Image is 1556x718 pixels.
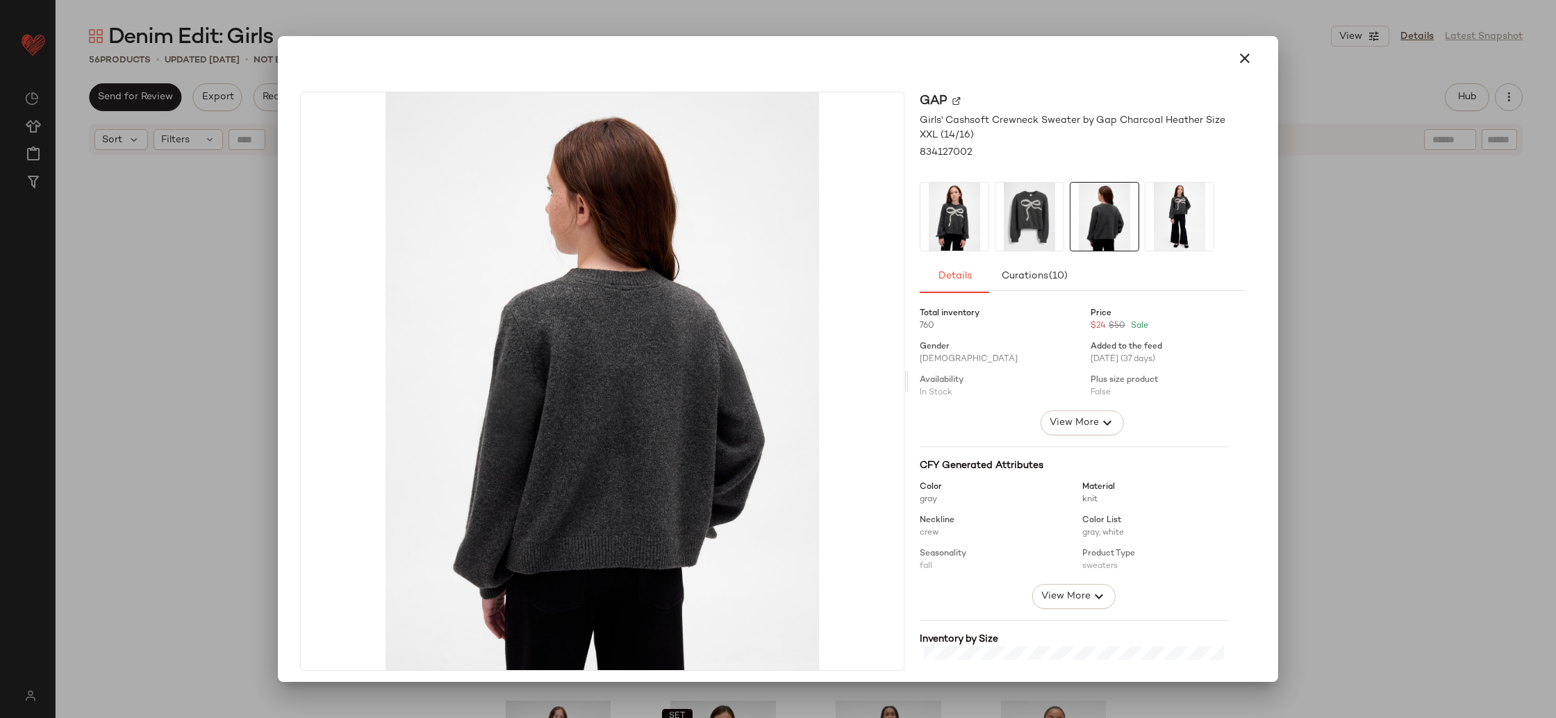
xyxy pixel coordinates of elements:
[995,183,1063,251] img: cn60073384.jpg
[920,92,947,110] span: Gap
[1041,410,1124,435] button: View More
[1032,584,1116,609] button: View More
[1048,271,1068,282] span: (10)
[920,145,972,160] span: 834127002
[1041,588,1091,605] span: View More
[937,271,971,282] span: Details
[1145,183,1214,251] img: cn60645747.jpg
[920,113,1245,142] span: Girls' Cashsoft Crewneck Sweater by Gap Charcoal Heather Size XXL (14/16)
[301,92,904,670] img: cn60640767.jpg
[1001,271,1068,282] span: Curations
[920,183,988,251] img: cn60640755.jpg
[1070,183,1139,251] img: cn60640767.jpg
[1049,415,1099,431] span: View More
[952,97,961,105] img: svg%3e
[920,632,1228,646] div: Inventory by Size
[920,458,1228,473] div: CFY Generated Attributes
